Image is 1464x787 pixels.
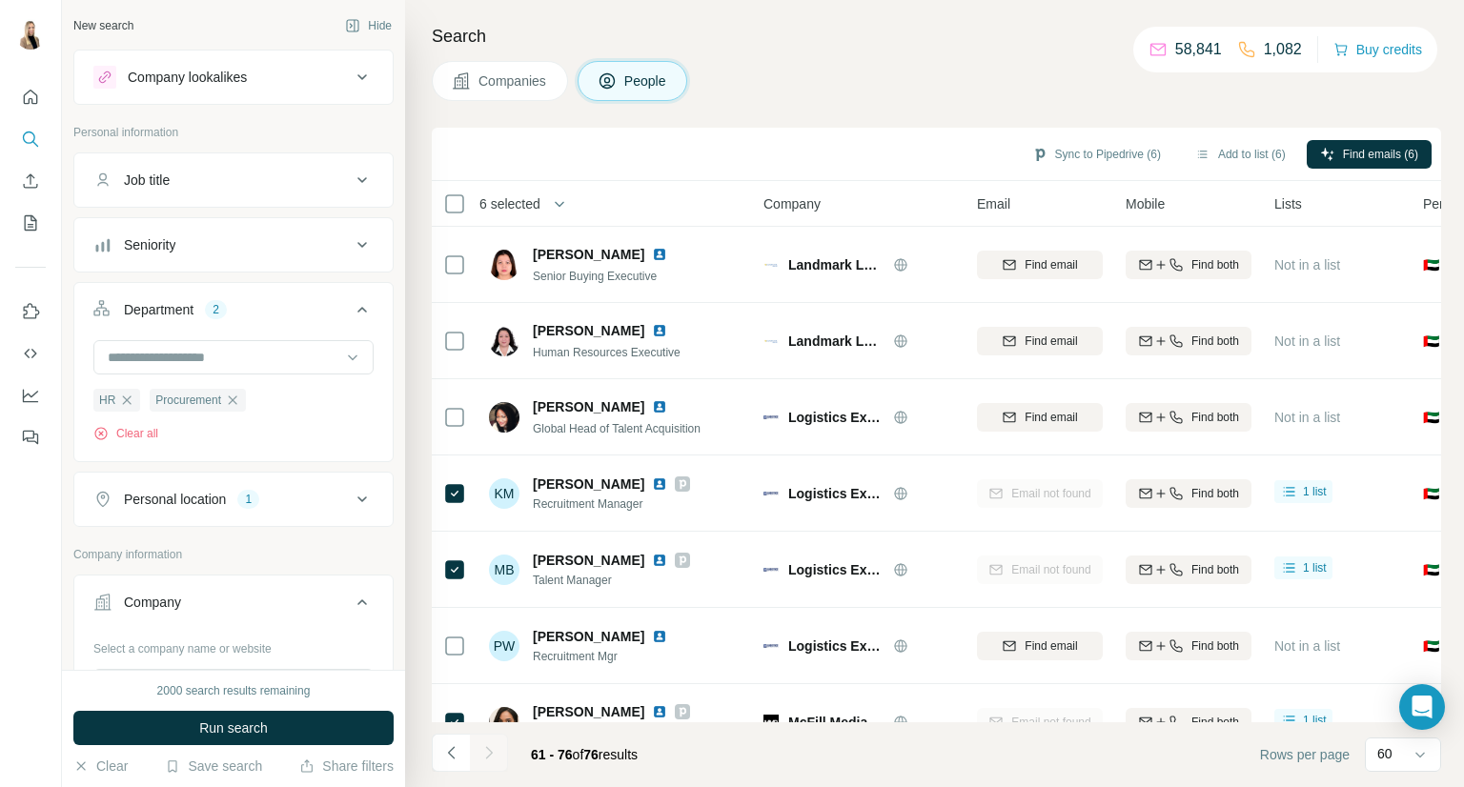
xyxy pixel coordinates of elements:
p: 58,841 [1175,38,1222,61]
button: Find both [1126,708,1251,737]
img: Avatar [489,250,519,280]
img: Logo of Logistics Executive [763,486,779,501]
span: Logistics Executive [788,408,884,427]
img: LinkedIn logo [652,704,667,719]
button: Hide [332,11,405,40]
span: Companies [478,71,548,91]
span: 76 [583,747,599,762]
span: Not in a list [1274,410,1340,425]
button: My lists [15,206,46,240]
span: 🇦🇪 [1423,484,1439,503]
div: Open Intercom Messenger [1399,684,1445,730]
img: Avatar [15,19,46,50]
span: Find email [1025,256,1077,273]
div: Department [124,300,193,319]
img: Logo of Logistics Executive [763,562,779,577]
span: Email [977,194,1010,213]
button: Feedback [15,420,46,454]
span: Landmark Leisure [788,332,884,351]
span: Senior Buying Executive [533,270,657,283]
span: Landmark Leisure [788,255,884,274]
img: Logo of Logistics Executive [763,638,779,654]
div: 2000 search results remaining [157,682,311,699]
span: of [573,747,584,762]
span: [PERSON_NAME] [533,474,644,494]
button: Find email [977,327,1103,355]
div: New search [73,17,133,34]
div: 1 [237,491,259,508]
button: Share filters [299,757,394,776]
span: Rows per page [1260,745,1350,764]
span: Global Head of Talent Acquisition [533,422,701,435]
span: McFill Media and Publishing Group [788,715,1010,730]
button: Seniority [74,222,393,268]
button: Find email [977,632,1103,660]
span: Procurement [155,392,221,409]
span: Logistics Executive [788,636,884,656]
img: LinkedIn logo [652,399,667,414]
button: Find both [1126,632,1251,660]
span: 1 list [1303,483,1327,500]
div: Job title [124,171,170,190]
button: Dashboard [15,378,46,413]
span: Recruitment Mgr [533,648,690,665]
span: Find both [1191,333,1239,350]
div: Select a company name or website [93,633,374,657]
button: Find both [1126,403,1251,432]
span: Lists [1274,194,1302,213]
h4: Search [432,23,1441,50]
span: Find both [1191,485,1239,502]
span: [PERSON_NAME] [533,551,644,570]
span: 🇦🇪 [1423,332,1439,351]
button: Save search [165,757,262,776]
span: 61 - 76 [531,747,573,762]
img: Logo of Landmark Leisure [763,257,779,272]
button: Buy credits [1333,36,1422,63]
img: LinkedIn logo [652,629,667,644]
img: Avatar [489,707,519,737]
span: results [531,747,638,762]
span: Find email [1025,409,1077,426]
button: Enrich CSV [15,164,46,198]
span: Mobile [1126,194,1165,213]
img: LinkedIn logo [652,553,667,568]
div: Company [124,593,181,612]
span: Human Resources Executive [533,346,681,359]
span: Not in a list [1274,638,1340,654]
button: Add to list (6) [1182,140,1299,169]
button: Department2 [74,287,393,340]
p: 60 [1377,744,1393,763]
button: Company lookalikes [74,54,393,100]
span: Find both [1191,637,1239,655]
span: 1 list [1303,559,1327,576]
span: Find emails (6) [1343,146,1418,163]
img: LinkedIn logo [652,247,667,262]
img: Logo of Logistics Executive [763,410,779,425]
span: Recruitment Manager [533,495,690,513]
span: 6 selected [479,194,540,213]
div: PW [489,631,519,661]
span: [PERSON_NAME] [533,245,644,264]
button: Navigate to previous page [432,734,470,772]
button: Find email [977,403,1103,432]
span: Find email [1025,637,1077,655]
img: Logo of Landmark Leisure [763,333,779,349]
span: 1 list [1303,712,1327,729]
span: 🇦🇪 [1423,408,1439,427]
span: 🇦🇪 [1423,636,1439,656]
button: Find both [1126,251,1251,279]
div: Personal location [124,490,226,509]
div: MB [489,555,519,585]
span: Company [763,194,821,213]
button: Company [74,579,393,633]
button: Find email [977,251,1103,279]
img: Logo of McFill Media and Publishing Group [763,715,779,730]
button: Use Surfe on LinkedIn [15,294,46,329]
span: People [624,71,668,91]
button: Find emails (6) [1307,140,1432,169]
span: [PERSON_NAME] [533,397,644,416]
p: 1,082 [1264,38,1302,61]
span: Find both [1191,409,1239,426]
span: Find both [1191,561,1239,578]
button: Job title [74,157,393,203]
